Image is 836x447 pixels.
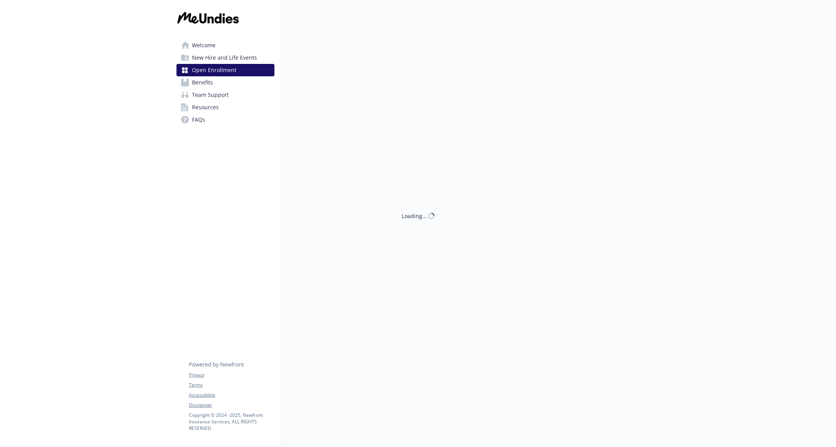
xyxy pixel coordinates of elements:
[176,89,274,101] a: Team Support
[176,64,274,76] a: Open Enrollment
[176,113,274,126] a: FAQs
[192,64,236,76] span: Open Enrollment
[402,212,427,220] div: Loading...
[192,39,216,52] span: Welcome
[192,76,213,89] span: Benefits
[192,113,205,126] span: FAQs
[189,371,274,378] a: Privacy
[176,39,274,52] a: Welcome
[176,52,274,64] a: New Hire and Life Events
[176,76,274,89] a: Benefits
[189,412,274,432] p: Copyright © 2024 - 2025 , Newfront Insurance Services, ALL RIGHTS RESERVED
[192,52,257,64] span: New Hire and Life Events
[192,101,219,113] span: Resources
[192,89,229,101] span: Team Support
[189,402,274,409] a: Disclaimer
[176,101,274,113] a: Resources
[189,392,274,399] a: Accessibility
[189,382,274,389] a: Terms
